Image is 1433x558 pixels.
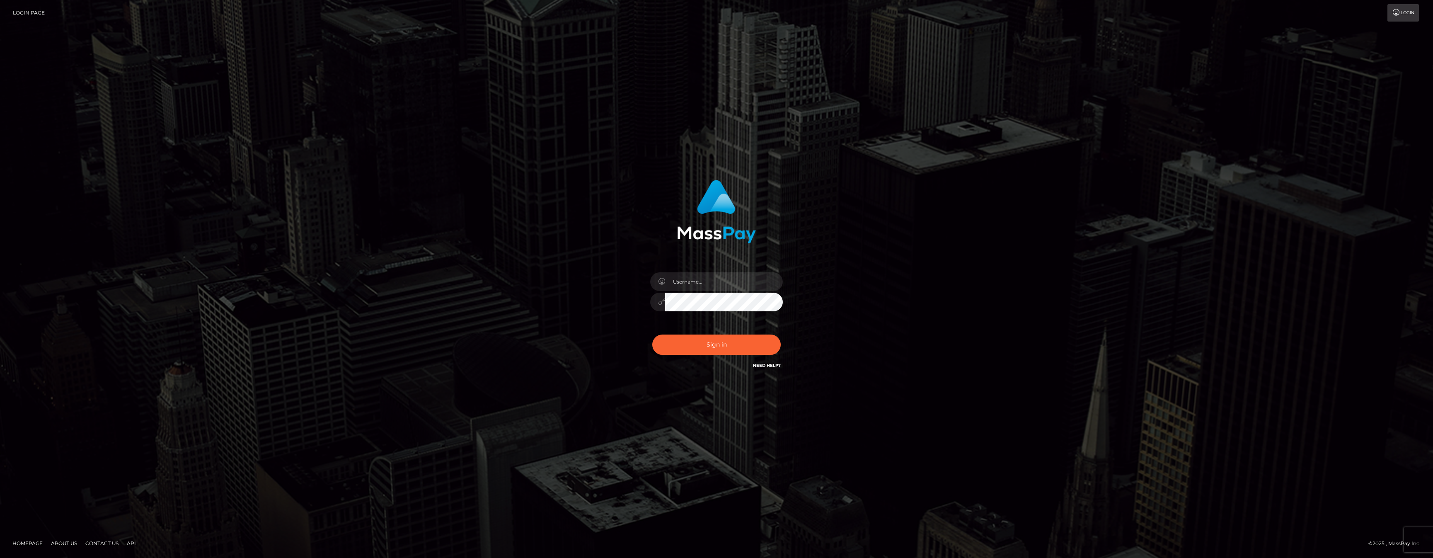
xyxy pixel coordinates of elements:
a: Contact Us [82,537,122,550]
button: Sign in [652,335,781,355]
a: Homepage [9,537,46,550]
a: About Us [48,537,80,550]
img: MassPay Login [677,180,756,243]
a: Need Help? [753,363,781,368]
div: © 2025 , MassPay Inc. [1368,539,1427,548]
a: Login [1387,4,1419,22]
input: Username... [665,272,783,291]
a: Login Page [13,4,45,22]
a: API [123,537,139,550]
